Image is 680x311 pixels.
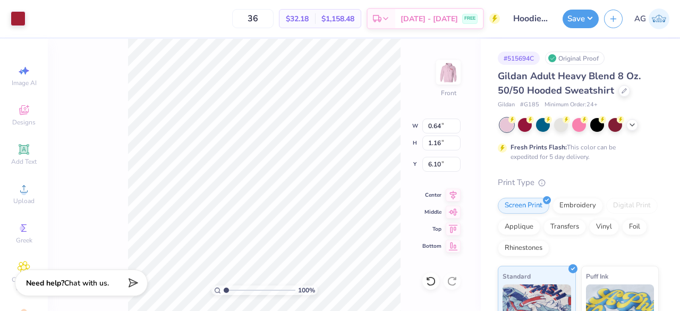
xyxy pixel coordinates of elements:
span: Image AI [12,79,37,87]
div: Embroidery [552,198,603,214]
strong: Fresh Prints Flash: [511,143,567,152]
span: AG [634,13,646,25]
span: Center [422,191,441,199]
div: Screen Print [498,198,549,214]
span: FREE [464,15,475,22]
span: 100 % [298,285,315,295]
div: This color can be expedited for 5 day delivery. [511,142,641,162]
div: Applique [498,219,540,235]
span: Clipart & logos [5,275,42,292]
strong: Need help? [26,278,64,288]
div: Original Proof [545,52,605,65]
span: [DATE] - [DATE] [401,13,458,24]
span: Minimum Order: 24 + [545,100,598,110]
span: Upload [13,197,35,205]
a: AG [634,9,669,29]
div: Vinyl [589,219,619,235]
div: Print Type [498,176,659,189]
span: Bottom [422,242,441,250]
span: Chat with us. [64,278,109,288]
img: Front [438,62,459,83]
span: Puff Ink [586,271,608,282]
img: Akshika Gurao [649,9,669,29]
div: Foil [622,219,647,235]
input: Untitled Design [505,8,557,29]
span: Middle [422,208,441,216]
div: # 515694C [498,52,540,65]
span: Gildan Adult Heavy Blend 8 Oz. 50/50 Hooded Sweatshirt [498,70,641,97]
div: Digital Print [606,198,658,214]
div: Transfers [543,219,586,235]
span: $1,158.48 [321,13,354,24]
button: Save [563,10,599,28]
span: Standard [503,271,531,282]
span: # G185 [520,100,539,110]
div: Front [441,88,456,98]
input: – – [232,9,274,28]
span: Gildan [498,100,515,110]
span: Add Text [11,157,37,166]
span: $32.18 [286,13,309,24]
div: Rhinestones [498,240,549,256]
span: Designs [12,118,36,127]
span: Greek [16,236,32,245]
span: Top [422,225,441,233]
